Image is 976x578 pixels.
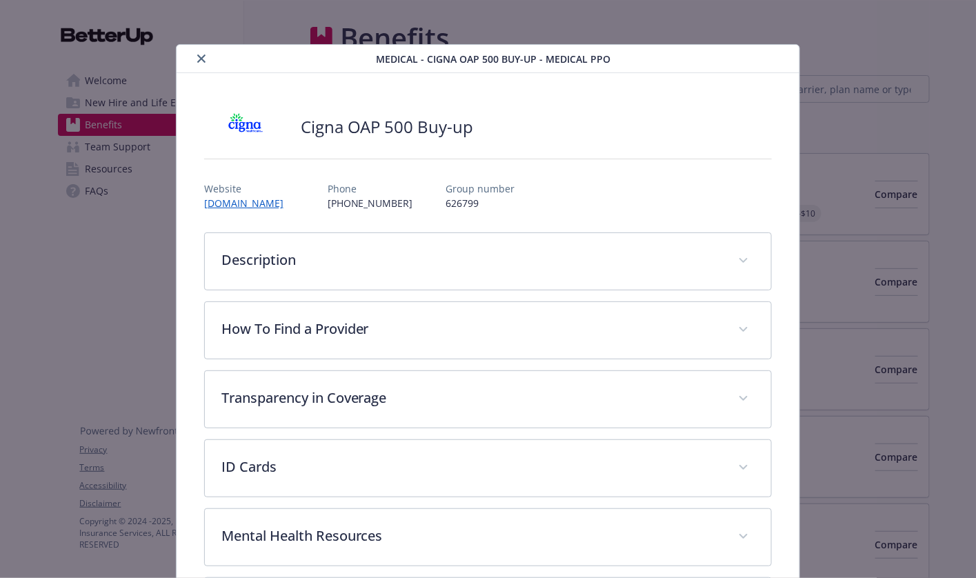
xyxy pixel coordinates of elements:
p: How To Find a Provider [221,319,722,339]
p: Description [221,250,722,270]
div: Description [205,233,772,290]
p: Mental Health Resources [221,526,722,546]
div: Mental Health Resources [205,509,772,566]
a: [DOMAIN_NAME] [204,197,295,210]
p: [PHONE_NUMBER] [328,196,413,210]
p: Phone [328,181,413,196]
span: Medical - Cigna OAP 500 Buy-up - Medical PPO [377,52,611,66]
div: ID Cards [205,440,772,497]
div: Transparency in Coverage [205,371,772,428]
button: close [193,50,210,67]
img: CIGNA [204,106,287,148]
p: Group number [446,181,515,196]
p: 626799 [446,196,515,210]
h2: Cigna OAP 500 Buy-up [301,115,474,139]
p: ID Cards [221,457,722,477]
div: How To Find a Provider [205,302,772,359]
p: Transparency in Coverage [221,388,722,408]
p: Website [204,181,295,196]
